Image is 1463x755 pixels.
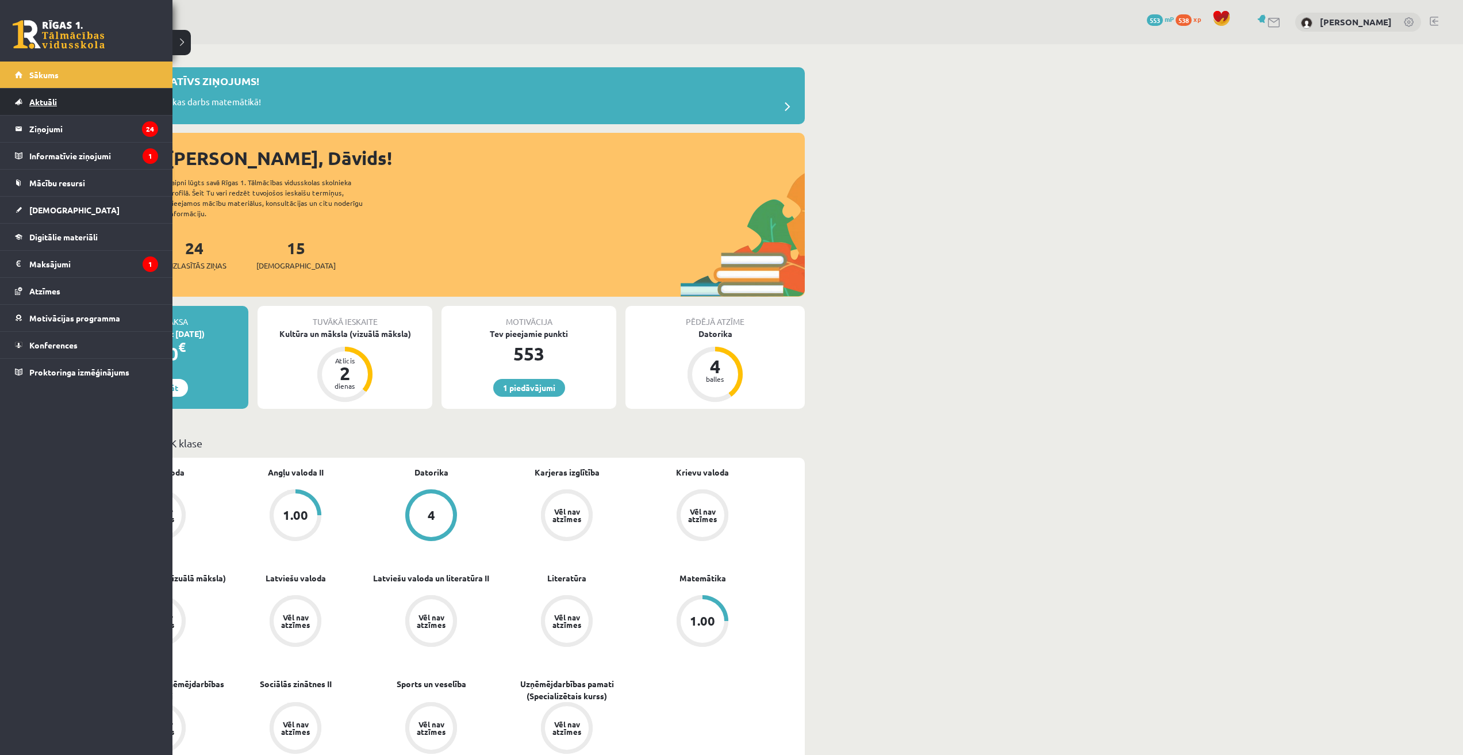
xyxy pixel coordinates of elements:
[279,720,312,735] div: Vēl nav atzīmes
[635,489,770,543] a: Vēl nav atzīmes
[268,466,324,478] a: Angļu valoda II
[499,489,635,543] a: Vēl nav atzīmes
[1193,14,1201,24] span: xp
[143,148,158,164] i: 1
[441,306,616,328] div: Motivācija
[92,73,259,89] p: Jauns informatīvs ziņojums!
[625,306,805,328] div: Pēdējā atzīme
[29,340,78,350] span: Konferences
[1176,14,1192,26] span: 538
[15,305,158,331] a: Motivācijas programma
[373,572,489,584] a: Latviešu valoda un literatūra II
[676,466,729,478] a: Krievu valoda
[15,89,158,115] a: Aktuāli
[15,62,158,88] a: Sākums
[15,197,158,223] a: [DEMOGRAPHIC_DATA]
[328,364,362,382] div: 2
[15,251,158,277] a: Maksājumi1
[1320,16,1392,28] a: [PERSON_NAME]
[499,678,635,702] a: Uzņēmējdarbības pamati (Specializētais kurss)
[266,572,326,584] a: Latviešu valoda
[283,509,308,522] div: 1.00
[29,251,158,277] legend: Maksājumi
[15,359,158,385] a: Proktoringa izmēģinājums
[1147,14,1174,24] a: 553 mP
[15,332,158,358] a: Konferences
[15,143,158,169] a: Informatīvie ziņojumi1
[625,328,805,340] div: Datorika
[363,595,499,649] a: Vēl nav atzīmes
[13,20,105,49] a: Rīgas 1. Tālmācības vidusskola
[415,614,447,628] div: Vēl nav atzīmes
[499,595,635,649] a: Vēl nav atzīmes
[679,572,726,584] a: Matemātika
[15,116,158,142] a: Ziņojumi24
[625,328,805,404] a: Datorika 4 balles
[551,720,583,735] div: Vēl nav atzīmes
[258,306,432,328] div: Tuvākā ieskaite
[1301,17,1312,29] img: Dāvids Babans
[415,720,447,735] div: Vēl nav atzīmes
[547,572,586,584] a: Literatūra
[29,205,120,215] span: [DEMOGRAPHIC_DATA]
[397,678,466,690] a: Sports un veselība
[228,489,363,543] a: 1.00
[551,508,583,523] div: Vēl nav atzīmes
[1147,14,1163,26] span: 553
[228,595,363,649] a: Vēl nav atzīmes
[258,328,432,340] div: Kultūra un māksla (vizuālā māksla)
[29,232,98,242] span: Digitālie materiāli
[328,357,362,364] div: Atlicis
[162,260,226,271] span: Neizlasītās ziņas
[535,466,600,478] a: Karjeras izglītība
[260,678,332,690] a: Sociālās zinātnes II
[258,328,432,404] a: Kultūra un māksla (vizuālā māksla) Atlicis 2 dienas
[29,286,60,296] span: Atzīmes
[29,116,158,142] legend: Ziņojumi
[441,340,616,367] div: 553
[15,224,158,250] a: Digitālie materiāli
[690,615,715,627] div: 1.00
[493,379,565,397] a: 1 piedāvājumi
[698,357,732,375] div: 4
[441,328,616,340] div: Tev pieejamie punkti
[256,260,336,271] span: [DEMOGRAPHIC_DATA]
[75,73,799,118] a: Jauns informatīvs ziņojums! Obligāts skolas diagnostikas darbs matemātikā!
[29,70,59,80] span: Sākums
[698,375,732,382] div: balles
[29,97,57,107] span: Aktuāli
[328,382,362,389] div: dienas
[29,367,129,377] span: Proktoringa izmēģinājums
[635,595,770,649] a: 1.00
[279,614,312,628] div: Vēl nav atzīmes
[178,339,186,355] span: €
[74,435,800,451] p: Mācību plāns 12.b1 JK klase
[15,278,158,304] a: Atzīmes
[29,178,85,188] span: Mācību resursi
[162,237,226,271] a: 24Neizlasītās ziņas
[167,144,805,172] div: [PERSON_NAME], Dāvids!
[1176,14,1207,24] a: 538 xp
[551,614,583,628] div: Vēl nav atzīmes
[363,489,499,543] a: 4
[29,143,158,169] legend: Informatīvie ziņojumi
[168,177,383,219] div: Laipni lūgts savā Rīgas 1. Tālmācības vidusskolas skolnieka profilā. Šeit Tu vari redzēt tuvojošo...
[143,256,158,272] i: 1
[29,313,120,323] span: Motivācijas programma
[414,466,448,478] a: Datorika
[256,237,336,271] a: 15[DEMOGRAPHIC_DATA]
[686,508,719,523] div: Vēl nav atzīmes
[428,509,435,522] div: 4
[15,170,158,196] a: Mācību resursi
[1165,14,1174,24] span: mP
[142,121,158,137] i: 24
